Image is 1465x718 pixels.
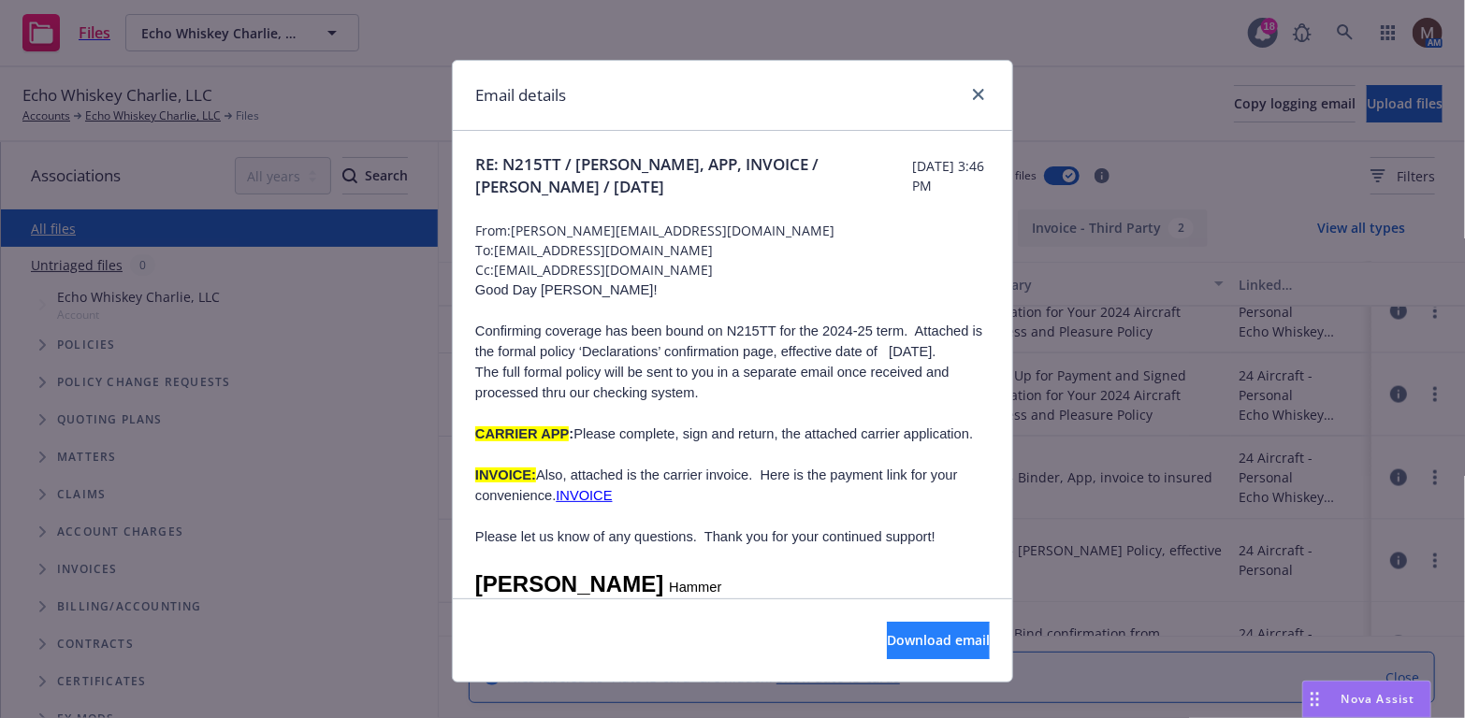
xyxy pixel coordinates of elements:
[475,83,566,108] h1: Email details
[1302,681,1431,718] button: Nova Assist
[569,426,573,441] b: :
[475,362,990,403] p: The full formal policy will be sent to you in a separate email once received and processed thru o...
[556,488,612,503] a: INVOICE
[1303,682,1327,717] div: Drag to move
[475,280,990,300] p: Good Day [PERSON_NAME]!
[475,153,912,198] span: RE: N215TT / [PERSON_NAME], APP, INVOICE / [PERSON_NAME] / [DATE]
[475,465,990,506] p: Also, attached is the carrier invoice. Here is the payment link for your convenience.
[669,580,721,595] span: Hammer
[475,221,990,240] span: From: [PERSON_NAME][EMAIL_ADDRESS][DOMAIN_NAME]
[475,260,990,280] span: Cc: [EMAIL_ADDRESS][DOMAIN_NAME]
[475,526,990,547] p: Please let us know of any questions. Thank you for your continued support!
[967,83,990,106] a: close
[475,426,569,441] span: CARRIER APP
[912,156,990,195] span: [DATE] 3:46 PM
[475,424,990,444] p: Please complete, sign and return, the attached carrier application.
[887,631,990,649] span: Download email
[475,321,990,362] p: Confirming coverage has been bound on N215TT for the 2024-25 term. Attached is the formal policy ...
[475,240,990,260] span: To: [EMAIL_ADDRESS][DOMAIN_NAME]
[887,622,990,659] button: Download email
[1342,691,1415,707] span: Nova Assist
[475,467,536,482] span: INVOICE:
[475,571,663,596] span: [PERSON_NAME]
